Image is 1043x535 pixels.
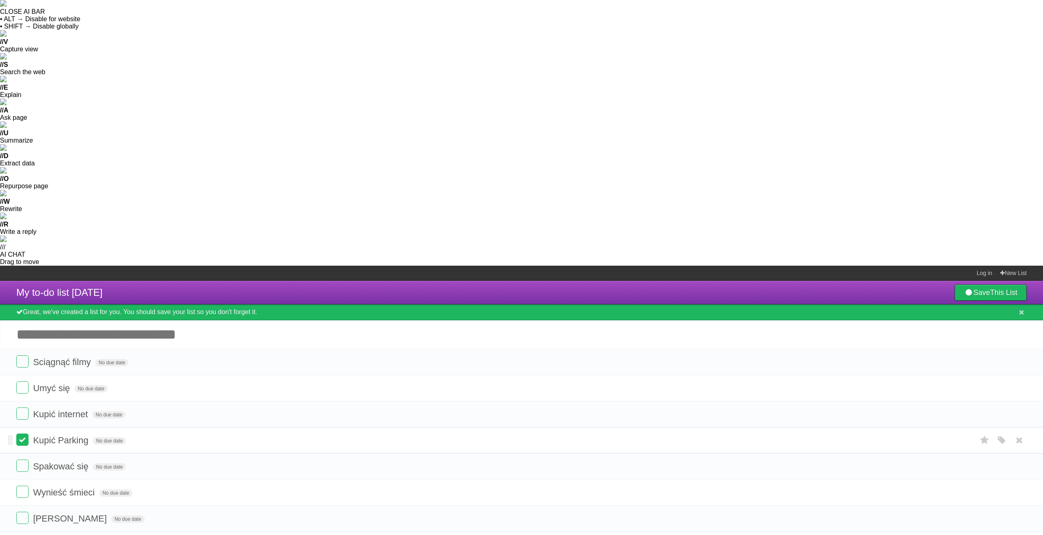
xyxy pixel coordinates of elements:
span: Sciągnąć filmy [33,357,93,367]
span: No due date [93,437,126,445]
span: No due date [99,489,132,497]
label: Star task [977,434,992,447]
span: My to-do list [DATE] [16,287,103,298]
span: No due date [92,411,125,418]
a: SaveThis List [955,284,1027,301]
label: Done [16,355,29,368]
a: New List [1000,266,1027,280]
span: Kupić Parking [33,435,90,445]
label: Done [16,381,29,394]
label: Done [16,460,29,472]
b: This List [990,288,1017,297]
label: Done [16,512,29,524]
a: Log in [977,266,992,280]
span: Umyć się [33,383,72,393]
label: Done [16,434,29,446]
span: No due date [93,463,126,471]
span: Wynieść śmieci [33,487,97,498]
span: Spakować się [33,461,90,471]
label: Done [16,407,29,420]
span: Kupić internet [33,409,90,419]
span: No due date [95,359,128,366]
span: [PERSON_NAME] [33,513,109,524]
span: No due date [75,385,108,392]
span: No due date [111,515,144,523]
label: Done [16,486,29,498]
